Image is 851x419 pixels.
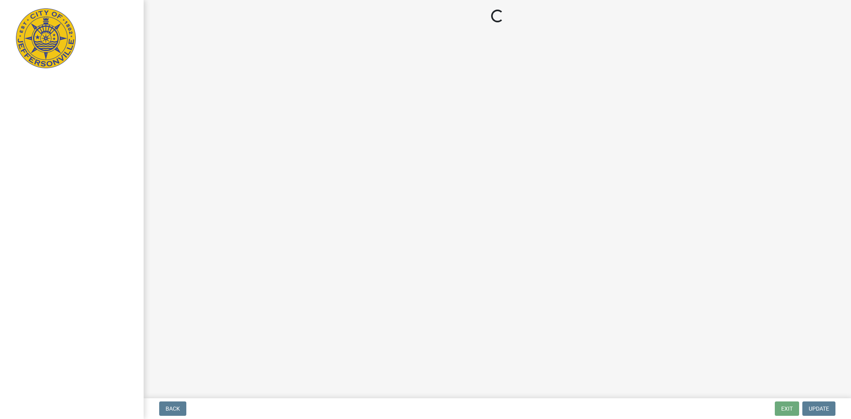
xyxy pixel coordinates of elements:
button: Back [159,401,186,416]
button: Update [802,401,835,416]
span: Update [809,405,829,412]
img: City of Jeffersonville, Indiana [16,8,76,68]
span: Back [166,405,180,412]
button: Exit [775,401,799,416]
